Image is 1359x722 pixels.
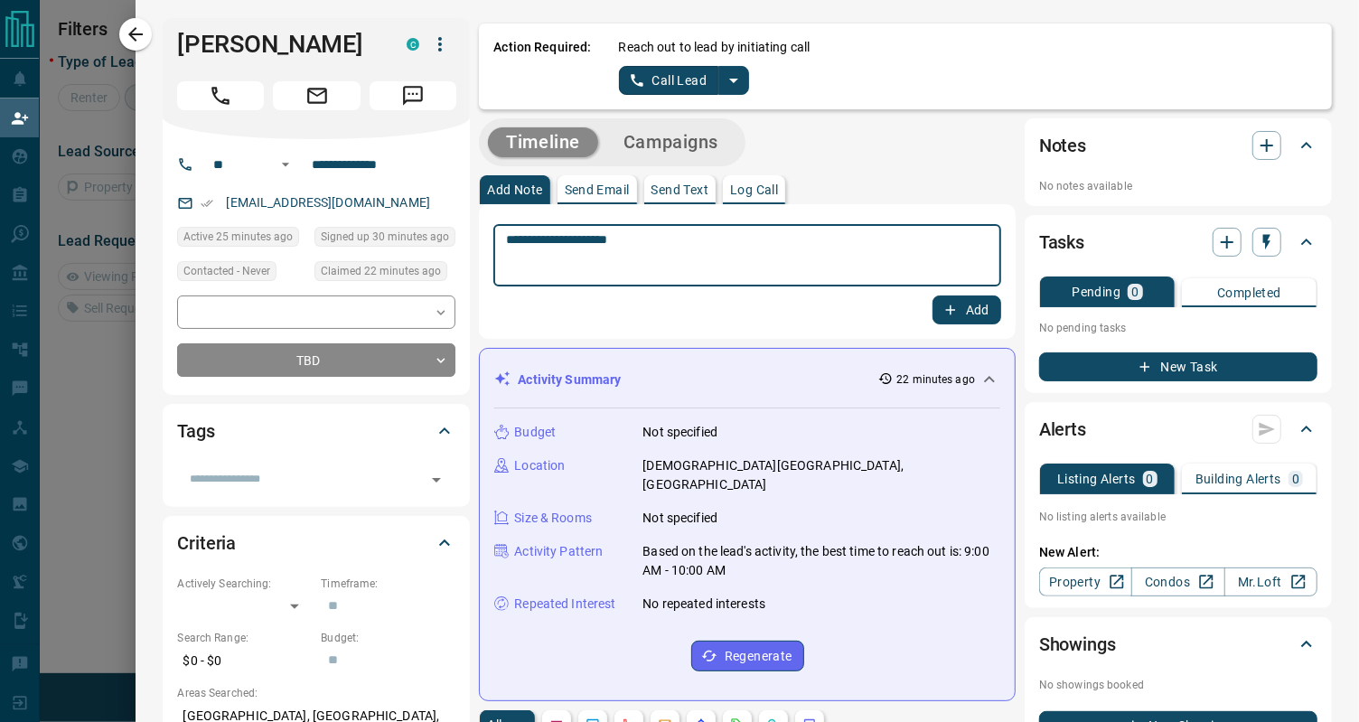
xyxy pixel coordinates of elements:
[407,38,419,51] div: condos.ca
[1217,286,1281,299] p: Completed
[487,183,542,196] p: Add Note
[1039,220,1317,264] div: Tasks
[933,295,1001,324] button: Add
[642,423,717,442] p: Not specified
[1039,567,1132,596] a: Property
[514,456,565,475] p: Location
[201,197,213,210] svg: Email Verified
[642,456,1000,494] p: [DEMOGRAPHIC_DATA][GEOGRAPHIC_DATA], [GEOGRAPHIC_DATA]
[605,127,736,157] button: Campaigns
[488,127,598,157] button: Timeline
[275,154,296,175] button: Open
[896,371,975,388] p: 22 minutes ago
[1039,352,1317,381] button: New Task
[518,370,621,389] p: Activity Summary
[177,576,312,592] p: Actively Searching:
[1039,131,1086,160] h2: Notes
[177,521,455,565] div: Criteria
[514,595,615,614] p: Repeated Interest
[314,227,455,252] div: Tue Aug 19 2025
[177,630,312,646] p: Search Range:
[1039,677,1317,693] p: No showings booked
[565,183,630,196] p: Send Email
[177,417,214,445] h2: Tags
[226,195,430,210] a: [EMAIL_ADDRESS][DOMAIN_NAME]
[642,509,717,528] p: Not specified
[1039,623,1317,666] div: Showings
[1131,567,1224,596] a: Condos
[514,542,603,561] p: Activity Pattern
[177,529,236,558] h2: Criteria
[494,363,1000,397] div: Activity Summary22 minutes ago
[691,641,804,671] button: Regenerate
[1195,473,1281,485] p: Building Alerts
[619,66,750,95] div: split button
[321,576,455,592] p: Timeframe:
[177,409,455,453] div: Tags
[493,38,591,95] p: Action Required:
[1039,314,1317,342] p: No pending tasks
[183,228,293,246] span: Active 25 minutes ago
[1039,630,1116,659] h2: Showings
[321,262,441,280] span: Claimed 22 minutes ago
[1147,473,1154,485] p: 0
[177,646,312,676] p: $0 - $0
[651,183,709,196] p: Send Text
[514,509,592,528] p: Size & Rooms
[321,228,449,246] span: Signed up 30 minutes ago
[642,542,1000,580] p: Based on the lead's activity, the best time to reach out is: 9:00 AM - 10:00 AM
[1131,286,1139,298] p: 0
[1039,124,1317,167] div: Notes
[177,30,380,59] h1: [PERSON_NAME]
[424,467,449,492] button: Open
[1039,408,1317,451] div: Alerts
[619,38,811,57] p: Reach out to lead by initiating call
[1039,228,1084,257] h2: Tasks
[273,81,360,110] span: Email
[730,183,778,196] p: Log Call
[177,81,264,110] span: Call
[321,630,455,646] p: Budget:
[642,595,765,614] p: No repeated interests
[1057,473,1136,485] p: Listing Alerts
[177,227,305,252] div: Tue Aug 19 2025
[1039,415,1086,444] h2: Alerts
[177,685,455,701] p: Areas Searched:
[183,262,270,280] span: Contacted - Never
[1039,543,1317,562] p: New Alert:
[619,66,719,95] button: Call Lead
[314,261,455,286] div: Tue Aug 19 2025
[177,343,455,377] div: TBD
[1039,178,1317,194] p: No notes available
[1039,509,1317,525] p: No listing alerts available
[1224,567,1317,596] a: Mr.Loft
[514,423,556,442] p: Budget
[1292,473,1299,485] p: 0
[370,81,456,110] span: Message
[1072,286,1120,298] p: Pending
